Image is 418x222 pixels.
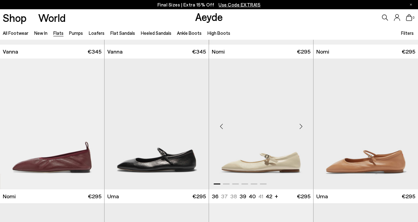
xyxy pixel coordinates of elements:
li: 36 [212,192,219,200]
a: All Footwear [3,30,28,36]
img: Uma Mary-Jane Flats [313,59,418,189]
a: Loafers [89,30,104,36]
div: 1 / 6 [313,59,418,189]
a: Flat Sandals [110,30,135,36]
span: Filters [401,30,414,36]
span: €295 [192,192,206,200]
div: Next slide [292,117,310,136]
img: Uma Mary-Jane Flats [104,59,209,189]
img: Uma Mary-Jane Flats [209,59,313,189]
a: New In [34,30,47,36]
span: 0 [412,16,415,19]
a: Pumps [69,30,83,36]
span: Navigate to /collections/ss25-final-sizes [219,2,260,7]
a: Aeyde [195,10,223,23]
span: Uma [316,192,328,200]
a: Uma €295 [313,189,418,203]
a: Next slide Previous slide [209,59,313,189]
li: 40 [249,192,256,200]
span: Nomi [212,48,225,55]
div: 1 / 6 [209,59,313,189]
p: Final Sizes | Extra 15% Off [158,1,261,9]
a: Nomi €295 [209,45,313,59]
span: €295 [297,48,310,55]
span: Uma [107,192,119,200]
li: 39 [240,192,246,200]
div: Previous slide [212,117,231,136]
a: Vanna €345 [104,45,209,59]
a: Uma €295 [104,189,209,203]
a: Nomi €295 [313,45,418,59]
a: Next slide Previous slide [313,59,418,189]
a: High Boots [207,30,230,36]
span: €345 [192,48,206,55]
span: €295 [402,48,415,55]
span: Nomi [3,192,16,200]
span: €295 [402,192,415,200]
span: €295 [88,192,101,200]
a: Shop [3,12,27,23]
a: World [38,12,66,23]
span: Nomi [316,48,329,55]
li: + [275,192,278,200]
a: Flats [53,30,64,36]
ul: variant [212,192,270,200]
a: 0 [406,14,412,21]
li: 42 [266,192,272,200]
span: Vanna [107,48,123,55]
span: Vanna [3,48,18,55]
a: Heeled Sandals [141,30,171,36]
span: €295 [297,192,310,200]
span: €345 [88,48,101,55]
a: 36 37 38 39 40 41 42 + €295 [209,189,313,203]
a: Ankle Boots [177,30,202,36]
